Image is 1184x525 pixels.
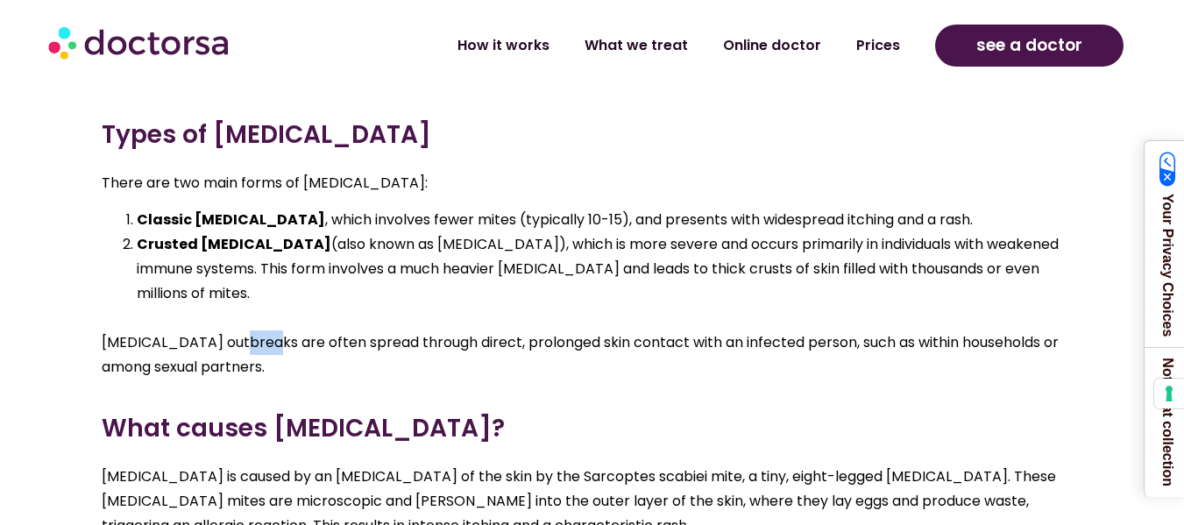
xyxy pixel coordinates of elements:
li: , which involves fewer mites (typically 10-15), and presents with widespread itching and a rash. [137,208,1083,232]
a: see a doctor [935,25,1124,67]
p: [MEDICAL_DATA] outbreaks are often spread through direct, prolonged skin contact with an infected... [102,330,1083,380]
a: Prices [839,25,918,66]
p: There are two main forms of [MEDICAL_DATA]: [102,171,1083,195]
a: What we treat [567,25,705,66]
strong: Classic [MEDICAL_DATA] [137,209,325,230]
a: How it works [440,25,567,66]
img: California Consumer Privacy Act (CCPA) Opt-Out Icon [1159,152,1176,187]
strong: Crusted [MEDICAL_DATA] [137,234,331,254]
li: (also known as [MEDICAL_DATA]), which is more severe and occurs primarily in individuals with wea... [137,232,1083,306]
h3: Types of [MEDICAL_DATA] [102,117,1083,153]
nav: Menu [315,25,918,66]
span: see a doctor [976,32,1082,60]
a: Online doctor [705,25,839,66]
h3: What causes [MEDICAL_DATA]? [102,410,1083,447]
button: Your consent preferences for tracking technologies [1154,379,1184,408]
